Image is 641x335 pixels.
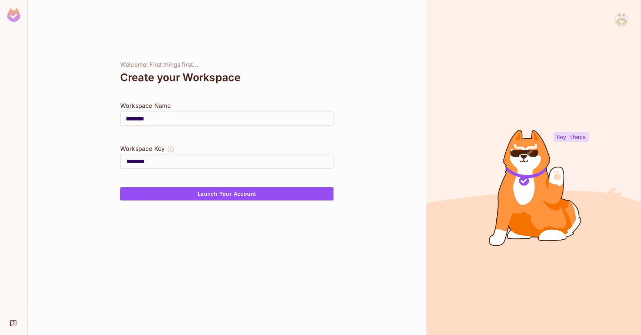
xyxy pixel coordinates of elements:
div: Welcome! First things first... [120,61,333,69]
div: Help & Updates [5,316,22,331]
img: SReyMgAAAABJRU5ErkJggg== [7,8,20,22]
div: Workspace Name [120,101,333,110]
button: The Workspace Key is unique, and serves as the identifier of your workspace. [167,144,174,155]
div: Create your Workspace [120,69,333,86]
div: Workspace Key [120,144,165,153]
button: Launch Your Account [120,187,333,200]
img: Alex Basin [615,13,628,26]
